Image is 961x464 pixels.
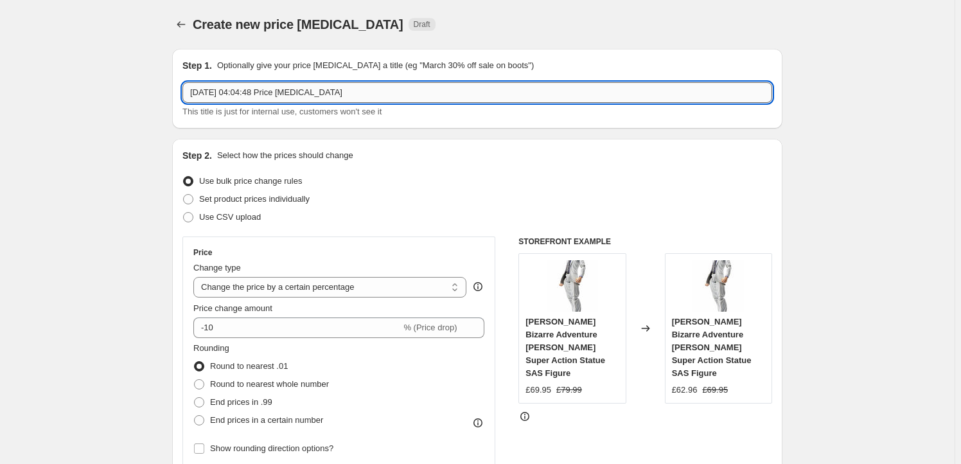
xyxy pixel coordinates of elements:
span: £79.99 [556,385,582,395]
p: Optionally give your price [MEDICAL_DATA] a title (eg "March 30% off sale on boots") [217,59,534,72]
input: 30% off holiday sale [182,82,772,103]
h6: STOREFRONT EXAMPLE [518,236,772,247]
span: Change type [193,263,241,272]
div: help [472,280,484,293]
h2: Step 1. [182,59,212,72]
span: End prices in .99 [210,397,272,407]
span: Rounding [193,343,229,353]
span: Create new price [MEDICAL_DATA] [193,17,403,31]
span: [PERSON_NAME] Bizarre Adventure [PERSON_NAME] Super Action Statue SAS Figure [672,317,752,378]
span: £69.95 [525,385,551,395]
button: Price change jobs [172,15,190,33]
input: -15 [193,317,401,338]
span: End prices in a certain number [210,415,323,425]
span: £62.96 [672,385,698,395]
span: Round to nearest .01 [210,361,288,371]
span: £69.95 [702,385,728,395]
h3: Price [193,247,212,258]
span: Use bulk price change rules [199,176,302,186]
span: Show rounding direction options? [210,443,333,453]
span: Set product prices individually [199,194,310,204]
span: Round to nearest whole number [210,379,329,389]
p: Select how the prices should change [217,149,353,162]
h2: Step 2. [182,149,212,162]
span: This title is just for internal use, customers won't see it [182,107,382,116]
img: JoJo_s_Bizarre_Adventure_Kira_Yoshikage_Super_Action_Statue_SAS_Figure_9_80x.jpg [692,260,744,312]
span: Use CSV upload [199,212,261,222]
span: Price change amount [193,303,272,313]
span: Draft [414,19,430,30]
img: JoJo_s_Bizarre_Adventure_Kira_Yoshikage_Super_Action_Statue_SAS_Figure_9_80x.jpg [547,260,598,312]
span: [PERSON_NAME] Bizarre Adventure [PERSON_NAME] Super Action Statue SAS Figure [525,317,605,378]
span: % (Price drop) [403,323,457,332]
